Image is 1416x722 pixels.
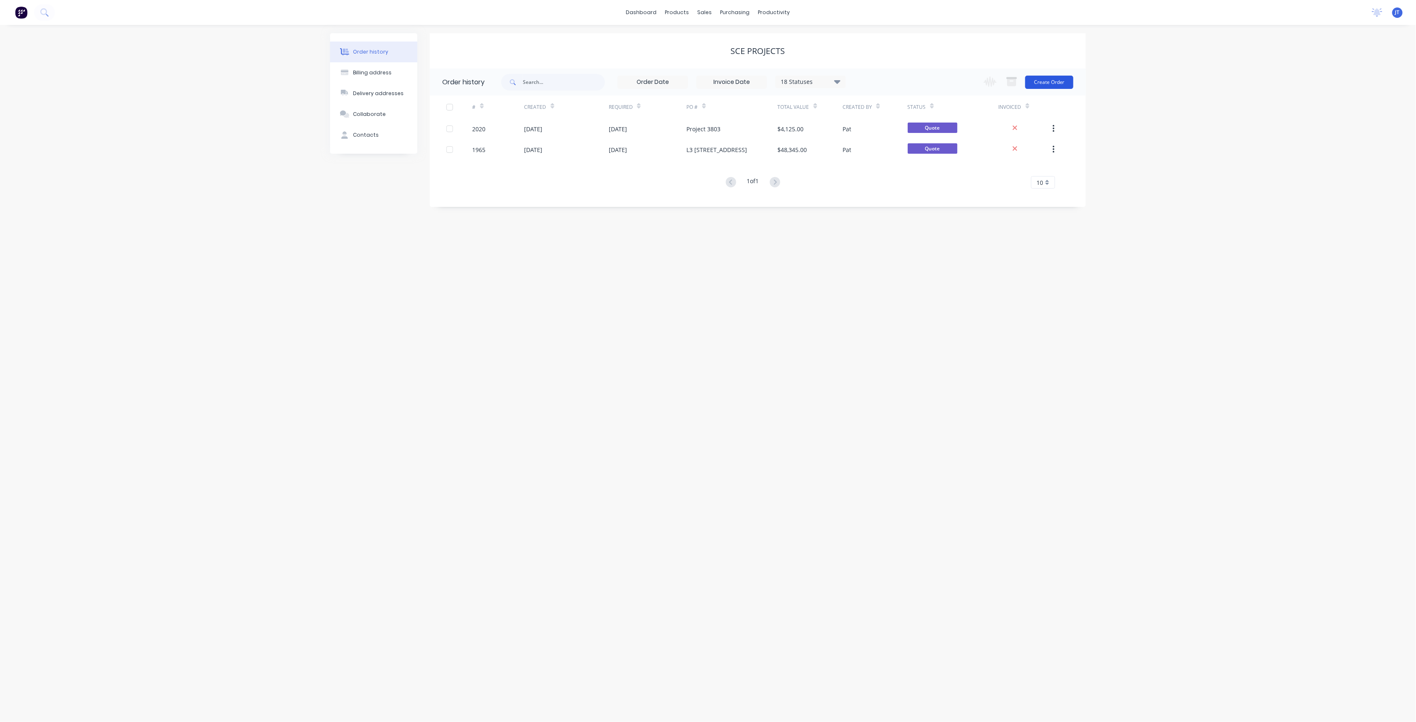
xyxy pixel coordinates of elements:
[747,177,759,189] div: 1 of 1
[1036,178,1043,187] span: 10
[473,103,476,111] div: #
[687,125,721,133] div: Project 3803
[697,76,767,88] input: Invoice Date
[330,62,417,83] button: Billing address
[908,103,926,111] div: Status
[843,96,907,118] div: Created By
[843,125,851,133] div: Pat
[330,42,417,62] button: Order history
[778,145,807,154] div: $48,345.00
[524,125,543,133] div: [DATE]
[1025,76,1073,89] button: Create Order
[908,96,999,118] div: Status
[776,77,845,86] div: 18 Statuses
[330,83,417,104] button: Delivery addresses
[693,6,716,19] div: sales
[524,103,546,111] div: Created
[622,6,661,19] a: dashboard
[661,6,693,19] div: products
[524,145,543,154] div: [DATE]
[353,111,386,118] div: Collaborate
[442,77,485,87] div: Order history
[473,96,524,118] div: #
[843,145,851,154] div: Pat
[716,6,754,19] div: purchasing
[473,145,486,154] div: 1965
[618,76,688,88] input: Order Date
[609,125,627,133] div: [DATE]
[687,145,747,154] div: L3 [STREET_ADDRESS]
[999,103,1022,111] div: Invoiced
[687,96,778,118] div: PO #
[908,143,958,154] span: Quote
[754,6,794,19] div: productivity
[687,103,698,111] div: PO #
[523,74,605,91] input: Search...
[778,96,843,118] div: Total Value
[473,125,486,133] div: 2020
[999,96,1051,118] div: Invoiced
[609,145,627,154] div: [DATE]
[524,96,609,118] div: Created
[843,103,872,111] div: Created By
[609,96,687,118] div: Required
[778,103,809,111] div: Total Value
[353,48,389,56] div: Order history
[609,103,633,111] div: Required
[353,69,392,76] div: Billing address
[908,123,958,133] span: Quote
[353,131,379,139] div: Contacts
[330,104,417,125] button: Collaborate
[353,90,404,97] div: Delivery addresses
[330,125,417,145] button: Contacts
[1395,9,1400,16] span: JT
[778,125,804,133] div: $4,125.00
[731,46,785,56] div: SCE Projects
[15,6,27,19] img: Factory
